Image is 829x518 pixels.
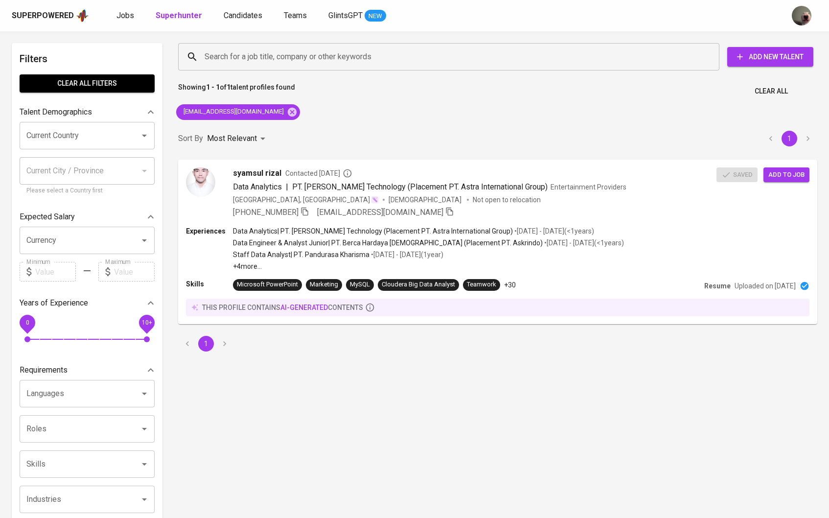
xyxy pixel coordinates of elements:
span: Entertainment Providers [551,183,626,191]
p: Most Relevant [207,133,257,144]
button: page 1 [782,131,797,146]
span: Data Analytics [233,182,282,191]
p: Requirements [20,364,68,376]
p: Data Engineer & Analyst Junior | PT. Berca Hardaya [DEMOGRAPHIC_DATA] (Placement PT. Askrindo) [233,238,543,248]
h6: Filters [20,51,155,67]
nav: pagination navigation [761,131,817,146]
img: app logo [76,8,89,23]
div: Years of Experience [20,293,155,313]
div: MySQL [350,280,370,289]
a: syamsul rizalContacted [DATE]Data Analytics|PT. [PERSON_NAME] Technology (Placement PT. Astra Int... [178,160,817,324]
span: Add to job [768,169,805,181]
p: • [DATE] - [DATE] ( 1 year ) [369,250,443,259]
div: Microsoft PowerPoint [237,280,298,289]
div: Most Relevant [207,130,269,148]
button: Open [138,234,151,247]
span: AI-generated [280,304,328,311]
p: Not open to relocation [473,195,541,205]
p: Uploaded on [DATE] [735,281,796,291]
div: Teamwork [467,280,496,289]
svg: By Batam recruiter [343,168,352,178]
nav: pagination navigation [178,336,234,352]
p: • [DATE] - [DATE] ( <1 years ) [513,226,594,236]
button: page 1 [198,336,214,352]
a: Teams [284,10,309,22]
button: Clear All filters [20,74,155,93]
p: Experiences [186,226,233,236]
span: Contacted [DATE] [285,168,352,178]
div: Cloudera Big Data Analyst [382,280,455,289]
p: • [DATE] - [DATE] ( <1 years ) [543,238,624,248]
span: NEW [365,11,386,21]
span: Clear All [755,85,788,97]
button: Open [138,387,151,400]
a: Candidates [224,10,264,22]
input: Value [35,262,76,282]
div: [EMAIL_ADDRESS][DOMAIN_NAME] [176,104,300,120]
button: Open [138,422,151,436]
button: Add to job [763,167,809,183]
span: Add New Talent [735,51,806,63]
p: Years of Experience [20,297,88,309]
span: [DEMOGRAPHIC_DATA] [389,195,463,205]
span: Candidates [224,11,262,20]
div: Marketing [310,280,338,289]
p: +30 [504,280,516,290]
div: Superpowered [12,10,74,22]
button: Open [138,493,151,506]
span: [EMAIL_ADDRESS][DOMAIN_NAME] [176,107,290,117]
span: Jobs [116,11,134,20]
span: [PHONE_NUMBER] [233,208,299,217]
div: Talent Demographics [20,102,155,122]
img: magic_wand.svg [371,196,379,204]
a: Jobs [116,10,136,22]
button: Open [138,457,151,471]
span: [EMAIL_ADDRESS][DOMAIN_NAME] [317,208,443,217]
div: [GEOGRAPHIC_DATA], [GEOGRAPHIC_DATA] [233,195,379,205]
p: Sort By [178,133,203,144]
span: Clear All filters [27,77,147,90]
a: Superhunter [156,10,204,22]
b: Superhunter [156,11,202,20]
span: | [286,181,288,193]
a: Superpoweredapp logo [12,8,89,23]
p: Please select a Country first [26,186,148,196]
p: Showing of talent profiles found [178,82,295,100]
span: Teams [284,11,307,20]
p: Talent Demographics [20,106,92,118]
button: Add New Talent [727,47,813,67]
p: Skills [186,279,233,289]
span: 10+ [141,319,152,326]
p: Resume [704,281,731,291]
input: Value [114,262,155,282]
span: 0 [25,319,29,326]
a: GlintsGPT NEW [328,10,386,22]
p: this profile contains contents [202,303,363,312]
img: aji.muda@glints.com [792,6,811,25]
button: Clear All [751,82,792,100]
b: 1 - 1 [206,83,220,91]
span: GlintsGPT [328,11,363,20]
div: Expected Salary [20,207,155,227]
p: +4 more ... [233,261,624,271]
span: syamsul rizal [233,167,281,179]
p: Staff Data Analyst | PT. Pandurasa Kharisma [233,250,369,259]
p: Expected Salary [20,211,75,223]
div: Requirements [20,360,155,380]
span: PT. [PERSON_NAME] Technology (Placement PT. Astra International Group) [292,182,548,191]
b: 1 [227,83,230,91]
button: Open [138,129,151,142]
img: 323bd944601b4c3ed24eb6b691b5fb2c.jpg [186,167,215,197]
p: Data Analytics | PT. [PERSON_NAME] Technology (Placement PT. Astra International Group) [233,226,513,236]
